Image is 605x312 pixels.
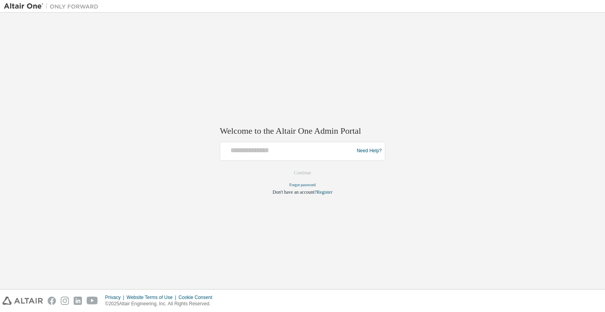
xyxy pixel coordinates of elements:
[273,189,317,195] span: Don't have an account?
[105,301,217,307] p: © 2025 Altair Engineering, Inc. All Rights Reserved.
[61,297,69,305] img: instagram.svg
[290,183,316,187] a: Forgot password
[105,294,126,301] div: Privacy
[317,189,332,195] a: Register
[48,297,56,305] img: facebook.svg
[178,294,217,301] div: Cookie Consent
[87,297,98,305] img: youtube.svg
[4,2,102,10] img: Altair One
[2,297,43,305] img: altair_logo.svg
[220,126,385,137] h2: Welcome to the Altair One Admin Portal
[74,297,82,305] img: linkedin.svg
[126,294,178,301] div: Website Terms of Use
